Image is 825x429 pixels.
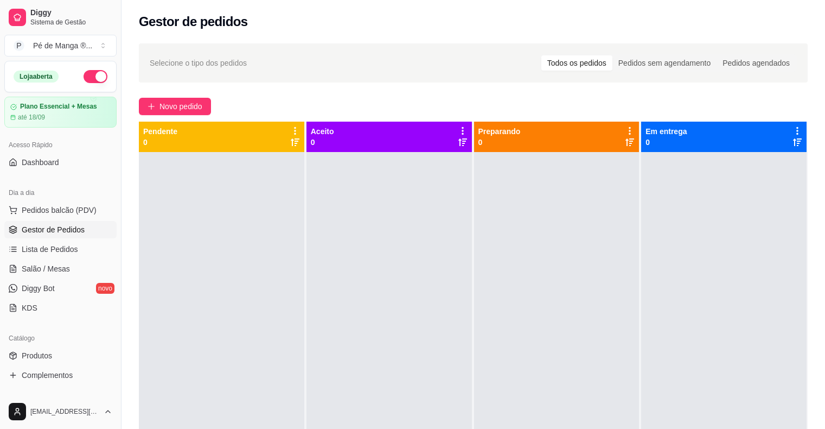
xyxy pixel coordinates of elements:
div: Pedidos sem agendamento [612,55,717,71]
div: Dia a dia [4,184,117,201]
button: Pedidos balcão (PDV) [4,201,117,219]
a: Gestor de Pedidos [4,221,117,238]
span: Produtos [22,350,52,361]
span: P [14,40,24,51]
span: Dashboard [22,157,59,168]
button: Alterar Status [84,70,107,83]
p: Pendente [143,126,177,137]
button: [EMAIL_ADDRESS][DOMAIN_NAME] [4,399,117,425]
div: Loja aberta [14,71,59,83]
span: Sistema de Gestão [30,18,112,27]
span: Novo pedido [159,100,202,112]
div: Pé de Manga ® ... [33,40,92,51]
span: Diggy [30,8,112,18]
p: 0 [143,137,177,148]
span: Salão / Mesas [22,263,70,274]
div: Catálogo [4,330,117,347]
div: Pedidos agendados [717,55,796,71]
span: Complementos [22,370,73,381]
span: Selecione o tipo dos pedidos [150,57,247,69]
a: Produtos [4,347,117,364]
div: Acesso Rápido [4,136,117,154]
a: Diggy Botnovo [4,280,117,297]
button: Novo pedido [139,98,211,115]
p: 0 [478,137,521,148]
a: Dashboard [4,154,117,171]
p: 0 [311,137,334,148]
button: Select a team [4,35,117,56]
div: Todos os pedidos [541,55,612,71]
span: KDS [22,302,37,313]
span: Diggy Bot [22,283,55,294]
p: Preparando [478,126,521,137]
a: Lista de Pedidos [4,241,117,258]
p: 0 [645,137,687,148]
a: Salão / Mesas [4,260,117,277]
span: plus [148,103,155,110]
h2: Gestor de pedidos [139,13,248,30]
article: Plano Essencial + Mesas [20,103,97,111]
a: Complementos [4,367,117,384]
span: Lista de Pedidos [22,244,78,255]
a: Plano Essencial + Mesasaté 18/09 [4,97,117,128]
p: Em entrega [645,126,687,137]
span: Gestor de Pedidos [22,224,85,235]
span: Pedidos balcão (PDV) [22,205,97,216]
span: [EMAIL_ADDRESS][DOMAIN_NAME] [30,407,99,416]
a: KDS [4,299,117,317]
article: até 18/09 [18,113,45,122]
p: Aceito [311,126,334,137]
a: DiggySistema de Gestão [4,4,117,30]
